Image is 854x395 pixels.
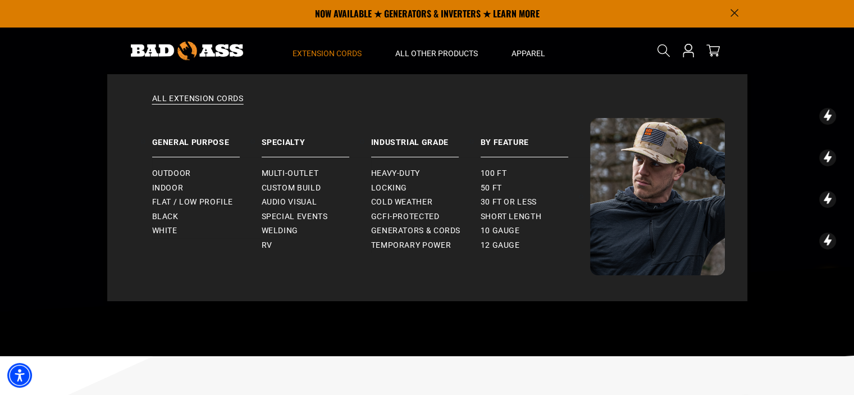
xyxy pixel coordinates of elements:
[371,210,481,224] a: GCFI-Protected
[371,238,481,253] a: Temporary Power
[481,169,507,179] span: 100 ft
[371,166,481,181] a: Heavy-Duty
[481,212,542,222] span: Short Length
[590,118,725,275] img: Bad Ass Extension Cords
[495,27,562,74] summary: Apparel
[481,183,502,193] span: 50 ft
[262,169,319,179] span: Multi-Outlet
[481,224,590,238] a: 10 gauge
[481,210,590,224] a: Short Length
[152,224,262,238] a: White
[481,197,537,207] span: 30 ft or less
[152,210,262,224] a: Black
[481,240,520,251] span: 12 gauge
[152,195,262,210] a: Flat / Low Profile
[130,93,725,118] a: All Extension Cords
[262,224,371,238] a: Welding
[262,197,317,207] span: Audio Visual
[481,181,590,196] a: 50 ft
[371,118,481,157] a: Industrial Grade
[262,195,371,210] a: Audio Visual
[371,183,407,193] span: Locking
[152,118,262,157] a: General Purpose
[395,48,478,58] span: All Other Products
[262,212,328,222] span: Special Events
[371,169,420,179] span: Heavy-Duty
[481,118,590,157] a: By Feature
[152,181,262,196] a: Indoor
[679,27,697,74] a: Open this option
[276,27,378,74] summary: Extension Cords
[262,183,321,193] span: Custom Build
[152,183,184,193] span: Indoor
[152,197,234,207] span: Flat / Low Profile
[262,226,298,236] span: Welding
[481,238,590,253] a: 12 gauge
[371,212,440,222] span: GCFI-Protected
[152,212,179,222] span: Black
[481,226,520,236] span: 10 gauge
[262,238,371,253] a: RV
[371,226,461,236] span: Generators & Cords
[262,210,371,224] a: Special Events
[152,169,191,179] span: Outdoor
[7,363,32,388] div: Accessibility Menu
[371,195,481,210] a: Cold Weather
[655,42,673,60] summary: Search
[152,226,177,236] span: White
[262,181,371,196] a: Custom Build
[371,224,481,238] a: Generators & Cords
[293,48,362,58] span: Extension Cords
[262,240,272,251] span: RV
[262,118,371,157] a: Specialty
[481,166,590,181] a: 100 ft
[481,195,590,210] a: 30 ft or less
[131,42,243,60] img: Bad Ass Extension Cords
[371,181,481,196] a: Locking
[378,27,495,74] summary: All Other Products
[512,48,545,58] span: Apparel
[371,240,451,251] span: Temporary Power
[262,166,371,181] a: Multi-Outlet
[371,197,433,207] span: Cold Weather
[152,166,262,181] a: Outdoor
[704,44,722,57] a: cart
